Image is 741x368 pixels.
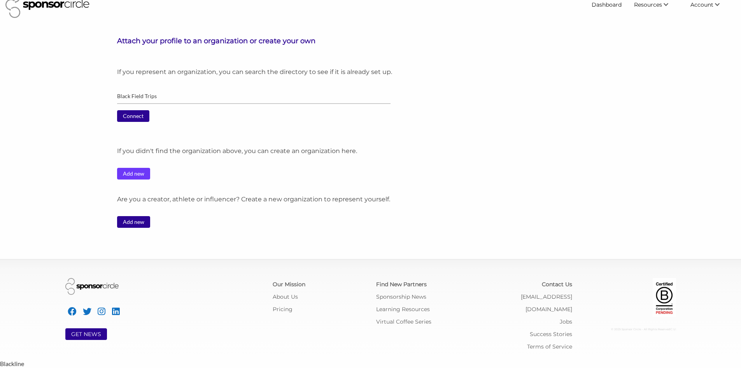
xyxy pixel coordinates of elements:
[542,281,572,288] a: Contact Us
[670,328,676,331] span: C: U:
[65,278,119,295] img: Sponsor Circle Logo
[560,318,572,325] a: Jobs
[634,1,662,8] span: Resources
[273,281,305,288] a: Our Mission
[117,68,676,76] h6: If you represent an organization, you can search the directory to see if it is already set up.
[376,306,430,313] a: Learning Resources
[653,278,676,317] img: Certified Corporation Pending Logo
[273,306,293,313] a: Pricing
[117,36,676,46] h3: Attach your profile to an organization or create your own
[273,293,298,300] a: About Us
[71,331,101,338] a: GET NEWS
[530,331,572,338] a: Success Stories
[690,1,713,8] span: Account
[117,168,150,180] a: Add new
[117,195,676,204] h6: Are you a creator, athlete or influencer? Create a new organization to represent yourself.
[117,110,149,122] input: Connect
[376,293,426,300] a: Sponsorship News
[521,293,572,313] a: [EMAIL_ADDRESS][DOMAIN_NAME]
[117,216,150,228] a: Add new
[584,323,676,336] div: © 2025 Sponsor Circle - All Rights Reserved
[376,318,431,325] a: Virtual Coffee Series
[117,147,676,155] h6: If you didn't find the organization above, you can create an organization here.
[117,89,391,104] input: Start typing to find an existing organization
[527,343,572,350] a: Terms of Service
[376,281,427,288] a: Find New Partners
